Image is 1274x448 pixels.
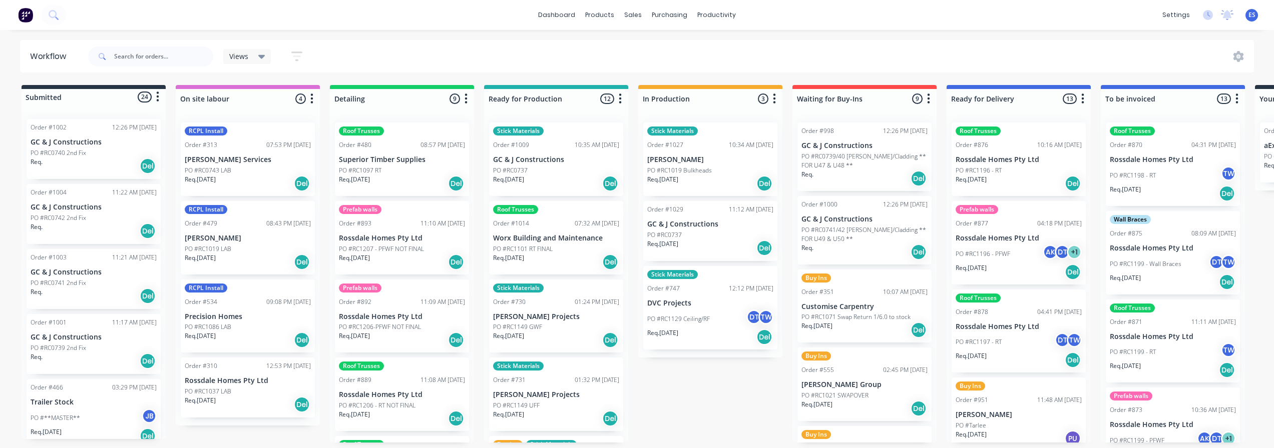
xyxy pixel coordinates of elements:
[493,219,529,228] div: Order #1014
[801,391,869,400] p: PO #RC1021 SWAPOVER
[602,332,618,348] div: Del
[956,166,1002,175] p: PO #RC1196 - RT
[339,297,371,306] div: Order #892
[112,318,157,327] div: 11:17 AM [DATE]
[1110,436,1164,445] p: PO #RC1199 - PFWF
[756,329,772,345] div: Del
[1055,244,1070,259] div: DT
[493,322,542,331] p: PO #RC1149 GWF
[294,175,310,191] div: Del
[801,243,813,252] p: Req.
[140,353,156,369] div: Del
[801,351,831,360] div: Buy Ins
[185,166,231,175] p: PO #RC0743 LAB
[1221,342,1236,357] div: TW
[729,284,773,293] div: 12:12 PM [DATE]
[1197,431,1212,446] div: AK
[956,307,988,316] div: Order #878
[31,427,62,436] p: Req. [DATE]
[335,122,469,196] div: Roof TrussesOrder #48008:57 PM [DATE]Superior Timber SuppliesPO #RC1097 RTReq.[DATE]Del
[1221,254,1236,269] div: TW
[181,357,315,417] div: Order #31012:53 PM [DATE]Rossdale Homes Pty LtdPO #RC1037 LABReq.[DATE]Del
[181,122,315,196] div: RCPL InstallOrder #31307:53 PM [DATE][PERSON_NAME] ServicesPO #RC0743 LABReq.[DATE]Del
[647,328,678,337] p: Req. [DATE]
[493,166,528,175] p: PO #RC0737
[339,219,371,228] div: Order #893
[643,201,777,261] div: Order #102911:12 AM [DATE]GC & J ConstructionsPO #RC0737Req.[DATE]Del
[140,288,156,304] div: Del
[31,213,86,222] p: PO #RC0742 2nd Fix
[493,253,524,262] p: Req. [DATE]
[801,170,813,179] p: Req.
[647,230,682,239] p: PO #RC0737
[31,287,43,296] p: Req.
[801,152,928,170] p: PO #RC0739/40 [PERSON_NAME]/Cladding ** FOR U47 & U48 **
[952,201,1086,284] div: Prefab wallsOrder #87704:18 PM [DATE]Rossdale Homes Pty LtdPO #RC1196 - PFWFAKDT+1Req.[DATE]Del
[602,175,618,191] div: Del
[956,381,985,390] div: Buy Ins
[339,331,370,340] p: Req. [DATE]
[911,170,927,186] div: Del
[31,253,67,262] div: Order #1003
[801,126,834,135] div: Order #998
[619,7,647,22] div: sales
[756,240,772,256] div: Del
[797,347,932,421] div: Buy InsOrder #55502:45 PM [DATE][PERSON_NAME] GroupPO #RC1021 SWAPOVERReq.[DATE]Del
[801,225,928,243] p: PO #RC0741/42 [PERSON_NAME]/Cladding ** FOR U49 & U50 **
[956,219,988,228] div: Order #877
[883,365,928,374] div: 02:45 PM [DATE]
[266,219,311,228] div: 08:43 PM [DATE]
[952,122,1086,196] div: Roof TrussesOrder #87610:16 AM [DATE]Rossdale Homes Pty LtdPO #RC1196 - RTReq.[DATE]Del
[31,138,157,146] p: GC & J Constructions
[1110,171,1156,180] p: PO #RC1198 - RT
[185,253,216,262] p: Req. [DATE]
[647,284,680,293] div: Order #747
[140,223,156,239] div: Del
[489,357,623,431] div: Stick MaterialsOrder #73101:32 PM [DATE][PERSON_NAME] ProjectsPO #RC1149 UFFReq.[DATE]Del
[448,175,464,191] div: Del
[493,244,553,253] p: PO #RC1101 RT FINAL
[1065,430,1081,446] div: PU
[883,200,928,209] div: 12:26 PM [DATE]
[1221,431,1236,446] div: + 1
[1110,317,1142,326] div: Order #871
[647,155,773,164] p: [PERSON_NAME]
[1037,140,1082,149] div: 10:16 AM [DATE]
[956,140,988,149] div: Order #876
[956,155,1082,164] p: Rossdale Homes Pty Ltd
[956,175,987,184] p: Req. [DATE]
[801,215,928,223] p: GC & J Constructions
[797,122,932,191] div: Order #99812:26 PM [DATE]GC & J ConstructionsPO #RC0739/40 [PERSON_NAME]/Cladding ** FOR U47 & U4...
[185,331,216,340] p: Req. [DATE]
[643,266,777,349] div: Stick MaterialsOrder #74712:12 PM [DATE]DVC ProjectsPO #RC1129 Ceiling/RFDTTWReq.[DATE]Del
[692,7,741,22] div: productivity
[1037,219,1082,228] div: 04:18 PM [DATE]
[1110,361,1141,370] p: Req. [DATE]
[756,175,772,191] div: Del
[1219,362,1235,378] div: Del
[493,390,619,399] p: [PERSON_NAME] Projects
[339,244,424,253] p: PO #RC1207 - PFWF NOT FINAL
[1219,185,1235,201] div: Del
[801,365,834,374] div: Order #555
[1055,332,1070,347] div: DT
[493,155,619,164] p: GC & J Constructions
[602,410,618,426] div: Del
[1065,175,1081,191] div: Del
[1209,431,1224,446] div: DT
[294,254,310,270] div: Del
[1110,126,1155,135] div: Roof Trusses
[647,7,692,22] div: purchasing
[602,254,618,270] div: Del
[339,322,421,331] p: PO #RC1206-PFWF NOT FINAL
[339,375,371,384] div: Order #889
[185,387,231,396] p: PO #RC1037 LAB
[493,297,526,306] div: Order #730
[112,253,157,262] div: 11:21 AM [DATE]
[181,201,315,274] div: RCPL InstallOrder #47908:43 PM [DATE][PERSON_NAME]PO #RC1019 LABReq.[DATE]Del
[493,401,540,410] p: PO #RC1149 UFF
[729,205,773,214] div: 11:12 AM [DATE]
[339,283,381,292] div: Prefab walls
[1037,395,1082,404] div: 11:48 AM [DATE]
[1110,259,1181,268] p: PO #RC1199 - Wall Braces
